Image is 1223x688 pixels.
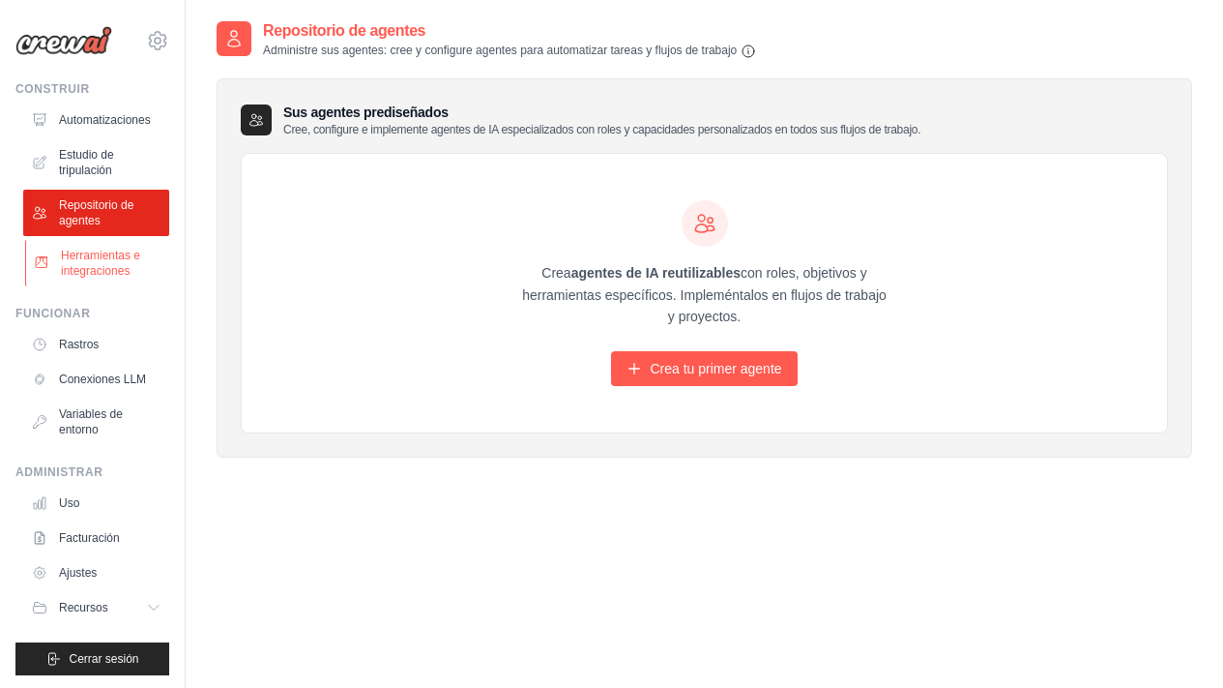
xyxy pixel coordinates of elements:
a: Conexiones LLM [23,364,169,395]
a: Repositorio de agentes [23,190,169,236]
a: Facturación [23,523,169,553]
font: Crea [541,265,570,281]
a: Uso [23,488,169,519]
button: Recursos [23,592,169,623]
font: Recursos [59,601,108,614]
font: Administrar [15,465,103,479]
font: Automatizaciones [59,113,151,127]
font: Estudio de tripulación [59,148,114,177]
a: Crea tu primer agente [611,351,797,386]
font: Uso [59,496,79,510]
font: Cerrar sesión [69,652,138,666]
a: Ajustes [23,557,169,588]
font: Rastros [59,338,99,351]
a: Variables de entorno [23,399,169,445]
font: Administre sus agentes: cree y configure agentes para automatizar tareas y flujos de trabajo [263,44,737,57]
font: Cree, configure e implemente agentes de IA especializados con roles y capacidades personalizados ... [283,123,920,136]
img: Logo [15,26,112,55]
a: Estudio de tripulación [23,139,169,186]
font: Conexiones LLM [59,373,146,386]
font: Sus agentes prediseñados [283,105,449,120]
button: Cerrar sesión [15,643,169,675]
font: Herramientas e integraciones [61,249,140,278]
font: Repositorio de agentes [263,22,425,39]
font: Construir [15,82,90,96]
font: agentes de IA reutilizables [571,265,741,281]
font: Repositorio de agentes [59,198,133,227]
font: Funcionar [15,307,90,320]
font: Variables de entorno [59,407,123,436]
font: Facturación [59,531,120,545]
font: Crea tu primer agente [650,361,781,376]
font: con roles, objetivos y herramientas específicos. Impleméntalos en flujos de trabajo y proyectos. [522,265,887,325]
a: Rastros [23,329,169,360]
a: Automatizaciones [23,105,169,135]
a: Herramientas e integraciones [25,240,171,286]
font: Ajustes [59,566,97,580]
